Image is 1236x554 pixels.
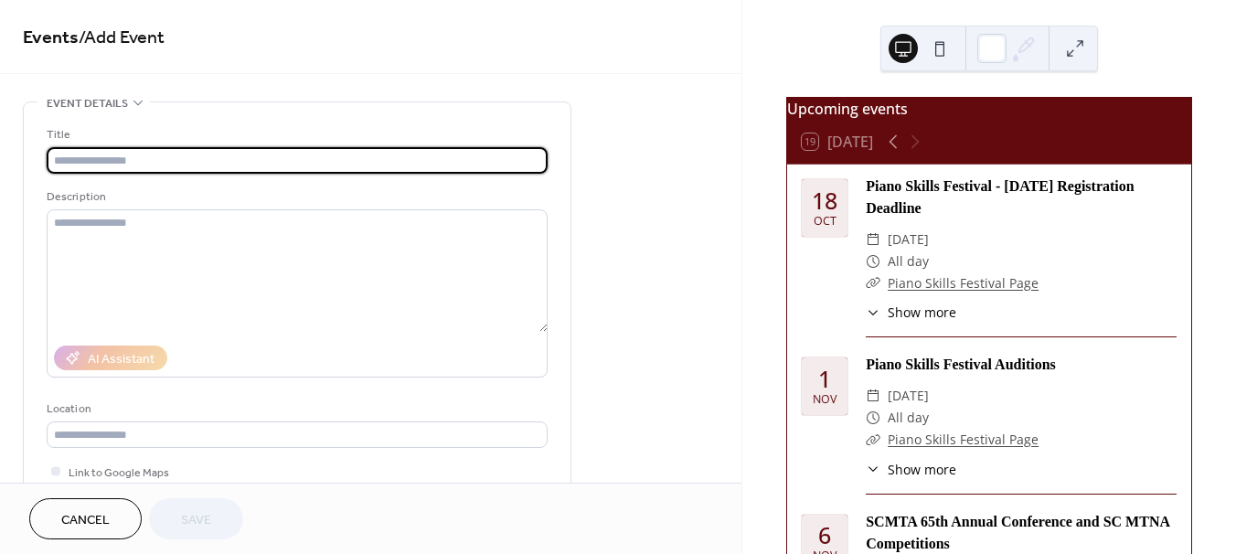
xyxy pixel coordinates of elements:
span: [DATE] [888,229,929,250]
div: Title [47,125,544,144]
div: Nov [813,394,836,406]
div: Upcoming events [787,98,1191,120]
div: ​ [866,385,880,407]
span: [DATE] [888,385,929,407]
div: ​ [866,250,880,272]
span: Show more [888,460,956,479]
a: Piano Skills Festival Auditions [866,357,1056,372]
div: Location [47,400,544,419]
button: ​Show more [866,303,956,322]
div: 18 [812,189,837,212]
button: ​Show more [866,460,956,479]
a: Piano Skills Festival Page [888,431,1039,448]
div: ​ [866,272,880,294]
span: All day [888,250,929,272]
a: Piano Skills Festival Page [888,274,1039,292]
span: / Add Event [79,20,165,56]
span: Event details [47,94,128,113]
div: 1 [818,368,831,390]
a: Events [23,20,79,56]
div: Oct [814,216,836,228]
button: Cancel [29,498,142,539]
a: Piano Skills Festival - [DATE] Registration Deadline [866,178,1134,216]
div: ​ [866,460,880,479]
div: Description [47,187,544,207]
span: Link to Google Maps [69,463,169,483]
div: ​ [866,429,880,451]
span: All day [888,407,929,429]
div: ​ [866,407,880,429]
span: Cancel [61,511,110,530]
div: ​ [866,303,880,322]
span: Show more [888,303,956,322]
div: ​ [866,229,880,250]
div: 6 [818,524,831,547]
